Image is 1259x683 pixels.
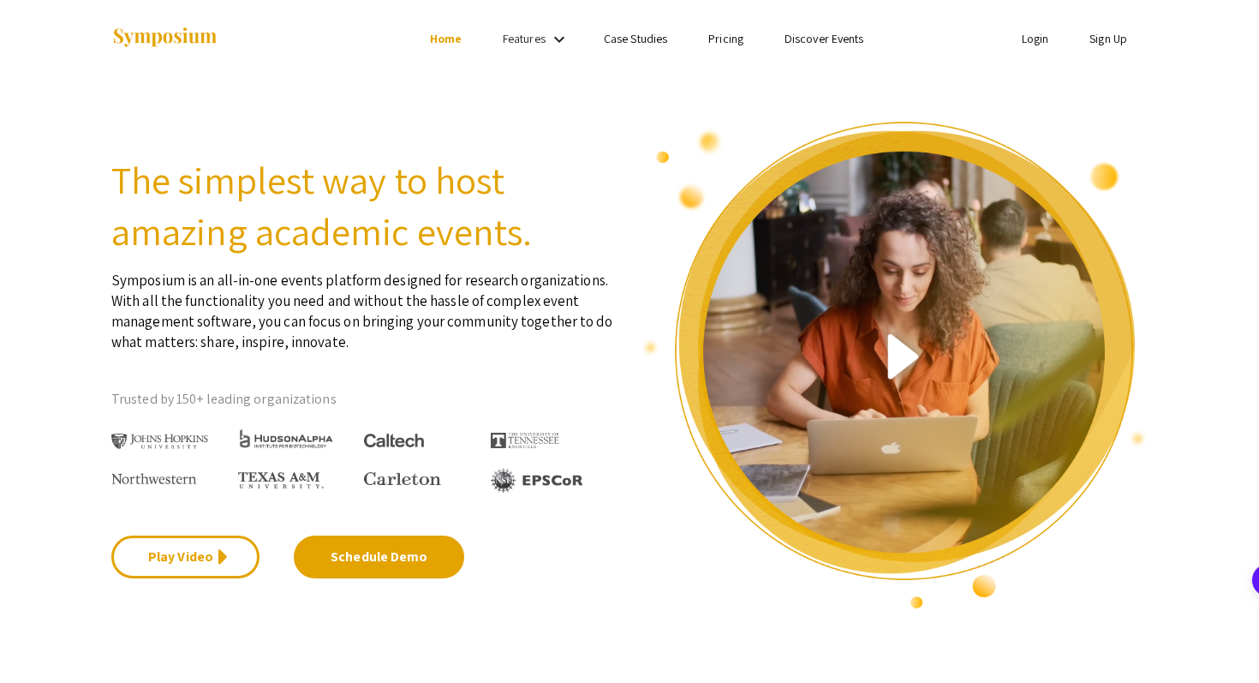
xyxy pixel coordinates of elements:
a: Play Video [111,536,260,578]
a: Login [1022,31,1049,46]
a: Case Studies [604,31,667,46]
a: Features [503,31,546,46]
img: EPSCOR [491,468,585,493]
img: Texas A&M University [238,472,324,489]
a: Schedule Demo [294,536,464,578]
img: Caltech [364,434,424,448]
img: Symposium by ForagerOne [111,27,218,50]
a: Pricing [708,31,743,46]
img: video overview of Symposium [642,120,1148,610]
img: Northwestern [111,473,197,483]
a: Sign Up [1089,31,1127,46]
img: HudsonAlpha [238,428,335,448]
iframe: Chat [1186,606,1246,670]
mat-icon: Expand Features list [549,29,570,50]
img: Carleton [364,472,441,486]
img: The University of Tennessee [491,433,559,448]
h2: The simplest way to host amazing academic events. [111,154,617,257]
p: Symposium is an all-in-one events platform designed for research organizations. With all the func... [111,257,617,352]
img: Johns Hopkins University [111,434,208,450]
p: Trusted by 150+ leading organizations [111,386,617,412]
a: Discover Events [785,31,864,46]
a: Home [430,31,462,46]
